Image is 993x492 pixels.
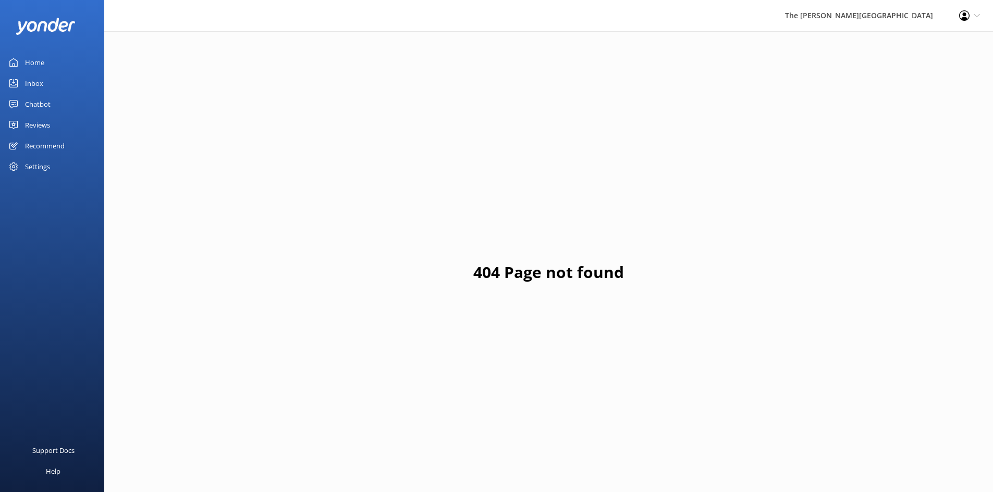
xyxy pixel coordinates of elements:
div: Support Docs [32,440,75,461]
div: Help [46,461,60,482]
h1: 404 Page not found [473,260,624,285]
img: yonder-white-logo.png [16,18,76,35]
div: Reviews [25,115,50,135]
div: Recommend [25,135,65,156]
div: Inbox [25,73,43,94]
div: Chatbot [25,94,51,115]
div: Settings [25,156,50,177]
div: Home [25,52,44,73]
